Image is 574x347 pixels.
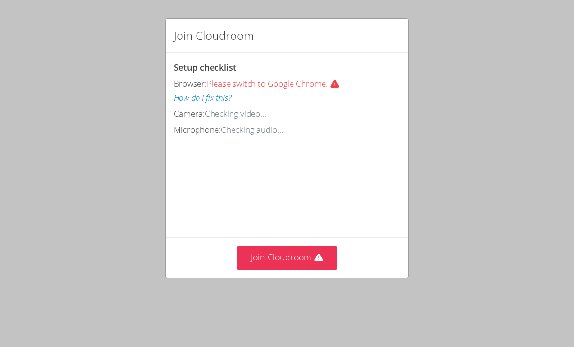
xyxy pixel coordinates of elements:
[174,124,221,135] span: Microphone:
[237,246,337,270] button: Join Cloudroom
[174,91,232,105] button: How do I fix this?
[174,78,207,89] span: Browser:
[174,27,254,44] h2: Join Cloudroom
[174,61,236,73] span: Setup checklist
[205,108,266,119] span: Checking video...
[207,78,343,89] span: Please switch to Google Chrome.
[221,124,283,135] span: Checking audio...
[174,108,205,119] span: Camera:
